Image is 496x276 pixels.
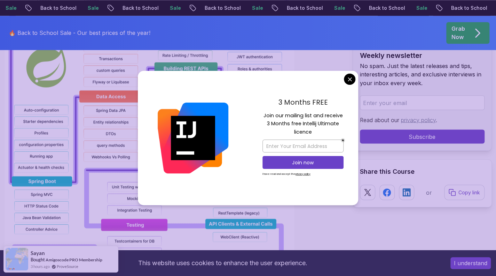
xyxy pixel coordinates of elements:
[5,255,440,271] div: This website uses cookies to enhance the user experience.
[280,5,327,12] p: Back to School
[409,5,432,12] p: Sale
[360,166,485,176] h2: Share this Course
[46,257,102,263] a: Amigoscode PRO Membership
[31,257,45,262] span: Bought
[360,51,485,60] h2: Weekly newsletter
[57,263,78,269] a: ProveSource
[327,5,349,12] p: Sale
[444,5,491,12] p: Back to School
[451,24,465,41] p: Grab Now
[81,5,103,12] p: Sale
[198,5,245,12] p: Back to School
[9,29,150,37] p: 🔥 Back to School Sale - Our best prices of the year!
[6,248,28,270] img: provesource social proof notification image
[444,185,485,200] button: Copy link
[360,62,485,87] p: No spam. Just the latest releases and tips, interesting articles, and exclusive interviews in you...
[360,115,485,124] p: Read about our .
[426,188,432,196] p: or
[245,5,267,12] p: Sale
[116,5,163,12] p: Back to School
[31,250,45,256] span: Sayan
[401,116,436,123] a: privacy policy
[33,5,81,12] p: Back to School
[362,5,409,12] p: Back to School
[458,189,480,196] p: Copy link
[163,5,185,12] p: Sale
[450,257,491,269] button: Accept cookies
[31,263,50,269] span: 3 hours ago
[360,95,485,110] input: Enter your email
[360,129,485,143] button: Subscribe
